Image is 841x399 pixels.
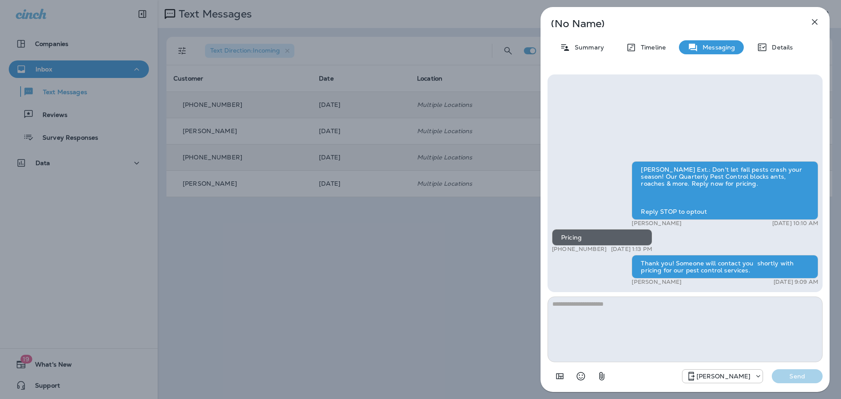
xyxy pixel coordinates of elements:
div: Thank you! Someone will contact you shortly with pricing for our pest control services. [632,255,818,279]
p: Timeline [636,44,666,51]
p: Messaging [698,44,735,51]
p: (No Name) [551,20,790,27]
p: [PERSON_NAME] [632,279,682,286]
p: [DATE] 9:09 AM [774,279,818,286]
button: Select an emoji [572,367,590,385]
p: [DATE] 1:13 PM [611,246,652,253]
div: +1 (770) 343-2465 [682,371,763,381]
p: [PERSON_NAME] [632,220,682,227]
p: Details [767,44,793,51]
p: Summary [570,44,604,51]
p: [PHONE_NUMBER] [552,246,607,253]
div: Pricing [552,229,652,246]
p: [DATE] 10:10 AM [772,220,818,227]
div: [PERSON_NAME] Ext.: Don't let fall pests crash your season! Our Quarterly Pest Control blocks ant... [632,161,818,220]
button: Add in a premade template [551,367,569,385]
p: [PERSON_NAME] [696,373,751,380]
